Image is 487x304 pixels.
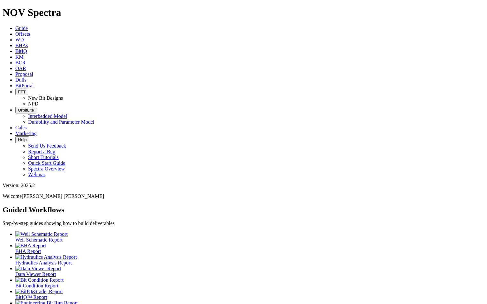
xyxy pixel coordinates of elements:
a: Quick Start Guide [28,160,65,166]
a: OAR [15,66,26,71]
span: [PERSON_NAME] [PERSON_NAME] [22,193,104,199]
a: BHA Report BHA Report [15,243,484,254]
a: BitPortal [15,83,34,88]
a: Hydraulics Analysis Report Hydraulics Analysis Report [15,254,484,265]
a: BCR [15,60,26,65]
span: Data Viewer Report [15,271,56,277]
a: WD [15,37,24,42]
button: Help [15,136,29,143]
a: BitIQ&trade; Report BitIQ™ Report [15,289,484,300]
a: Dulls [15,77,26,83]
a: BitIQ [15,48,27,54]
a: Spectra Overview [28,166,65,171]
a: Report a Bug [28,149,55,154]
button: FTT [15,89,28,95]
a: Marketing [15,131,37,136]
img: BitIQ&trade; Report [15,289,63,294]
a: NPD [28,101,38,106]
a: Guide [15,25,28,31]
h2: Guided Workflows [3,206,484,214]
img: Hydraulics Analysis Report [15,254,77,260]
a: Offsets [15,31,30,37]
span: Help [18,137,26,142]
span: Hydraulics Analysis Report [15,260,72,265]
a: Calcs [15,125,27,130]
span: FTT [18,90,26,94]
span: Bit Condition Report [15,283,58,288]
a: KM [15,54,24,60]
p: Welcome [3,193,484,199]
img: Well Schematic Report [15,231,68,237]
a: Short Tutorials [28,155,59,160]
a: Well Schematic Report Well Schematic Report [15,231,484,242]
div: Version: 2025.2 [3,183,484,188]
button: OrbitLite [15,107,36,113]
span: Well Schematic Report [15,237,63,242]
a: Durability and Parameter Model [28,119,94,125]
a: Bit Condition Report Bit Condition Report [15,277,484,288]
span: BitIQ™ Report [15,294,47,300]
a: New Bit Designs [28,95,63,101]
a: Proposal [15,71,33,77]
span: OrbitLite [18,108,34,112]
a: Data Viewer Report Data Viewer Report [15,266,484,277]
img: BHA Report [15,243,46,249]
a: Webinar [28,172,45,177]
a: BHAs [15,43,28,48]
img: Bit Condition Report [15,277,64,283]
a: Send Us Feedback [28,143,66,148]
img: Data Viewer Report [15,266,61,271]
h1: NOV Spectra [3,7,484,18]
span: BHA Report [15,249,41,254]
p: Step-by-step guides showing how to build deliverables [3,221,484,226]
a: Interbedded Model [28,113,67,119]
